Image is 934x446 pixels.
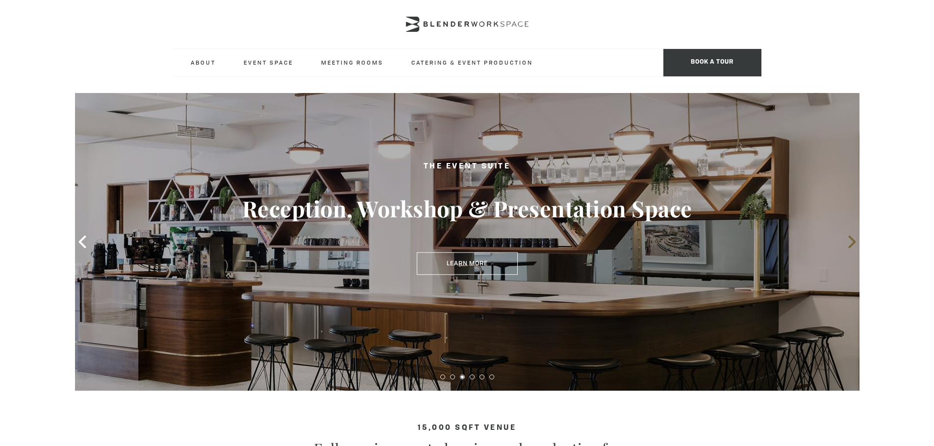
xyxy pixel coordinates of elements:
h3: Reception, Workshop & Presentation Space [114,195,820,223]
a: Meeting Rooms [313,49,391,76]
a: Catering & Event Production [404,49,541,76]
a: About [183,49,224,76]
a: Event Space [236,49,301,76]
span: Book a tour [663,49,761,76]
h2: The Event Suite [114,161,820,173]
iframe: Chat Widget [757,321,934,446]
a: Learn More [417,252,518,275]
h4: 15,000 sqft venue [173,424,761,432]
